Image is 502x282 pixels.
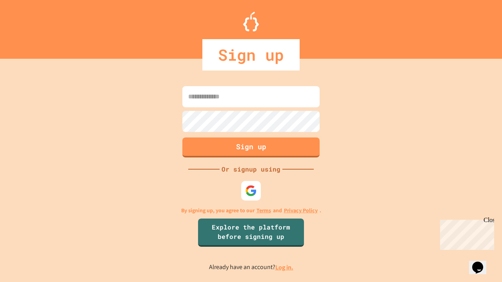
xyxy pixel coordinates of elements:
[198,219,304,247] a: Explore the platform before signing up
[3,3,54,50] div: Chat with us now!Close
[275,263,293,271] a: Log in.
[243,12,259,31] img: Logo.svg
[209,262,293,272] p: Already have an account?
[284,206,318,215] a: Privacy Policy
[202,39,300,70] div: Sign up
[256,206,271,215] a: Terms
[182,137,320,157] button: Sign up
[437,217,494,250] iframe: chat widget
[181,206,321,215] p: By signing up, you agree to our and .
[220,164,282,174] div: Or signup using
[245,185,257,197] img: google-icon.svg
[469,251,494,274] iframe: chat widget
